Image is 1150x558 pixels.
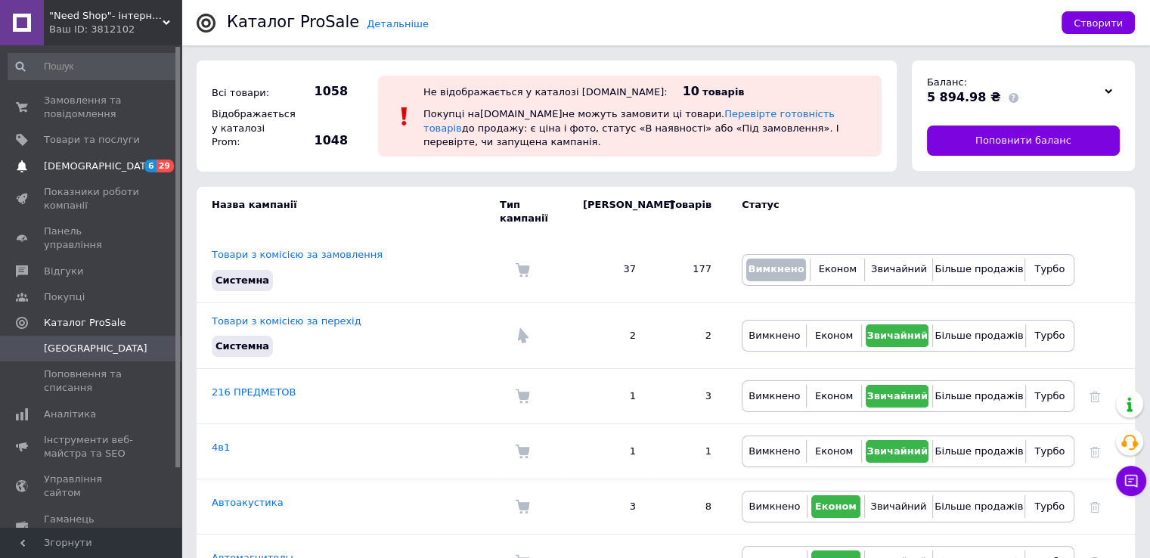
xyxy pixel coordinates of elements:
span: Створити [1074,17,1123,29]
button: Вимкнено [746,259,806,281]
img: Комісія за замовлення [515,444,530,459]
span: Більше продажів [935,445,1023,457]
span: Турбо [1034,501,1065,512]
span: Турбо [1034,263,1065,274]
span: Каталог ProSale [44,316,126,330]
span: Показники роботи компанії [44,185,140,212]
a: Автоакустика [212,497,284,508]
img: Комісія за замовлення [515,389,530,404]
div: Всі товари: [208,82,291,104]
div: Ваш ID: 3812102 [49,23,181,36]
button: Більше продажів [937,259,1021,281]
span: Турбо [1034,390,1065,401]
button: Вимкнено [746,385,802,408]
span: Більше продажів [935,501,1023,512]
img: Комісія за перехід [515,328,530,343]
button: Вимкнено [746,440,802,463]
button: Турбо [1030,385,1070,408]
button: Більше продажів [937,495,1021,518]
button: Звичайний [866,385,929,408]
span: Вимкнено [749,330,800,341]
span: Баланс: [927,76,967,88]
span: 6 [144,160,157,172]
td: 1 [568,424,651,479]
img: Комісія за замовлення [515,262,530,277]
input: Пошук [8,53,178,80]
a: Товари з комісією за замовлення [212,249,383,260]
td: 8 [651,479,727,535]
button: Більше продажів [937,440,1021,463]
span: 1058 [295,83,348,100]
span: Вимкнено [749,501,800,512]
button: Економ [811,324,857,347]
td: Тип кампанії [500,187,568,237]
a: 216 ПРЕДМЕТОВ [212,386,296,398]
a: Перевірте готовність товарів [423,108,835,133]
a: Поповнити баланс [927,126,1120,156]
span: 5 894.98 ₴ [927,90,1001,104]
a: Видалити [1090,390,1100,401]
button: Турбо [1029,259,1070,281]
span: Системна [215,340,269,352]
span: Більше продажів [935,263,1023,274]
span: Економ [819,263,857,274]
span: Більше продажів [935,330,1023,341]
span: Вимкнено [749,390,800,401]
span: Замовлення та повідомлення [44,94,140,121]
span: "Need Shop"- інтернет-магазин [49,9,163,23]
span: Поповнити баланс [975,134,1071,147]
button: Турбо [1029,495,1070,518]
span: Звичайний [870,501,926,512]
td: 2 [651,302,727,368]
a: 4в1 [212,442,230,453]
span: Покупці на [DOMAIN_NAME] не можуть замовити ці товари. до продажу: є ціна і фото, статус «В наявн... [423,108,838,147]
span: Управління сайтом [44,473,140,500]
button: Створити [1062,11,1135,34]
span: Звичайний [866,390,928,401]
span: Звичайний [866,445,928,457]
div: Каталог ProSale [227,14,359,30]
a: Видалити [1090,445,1100,457]
span: Вимкнено [749,445,800,457]
button: Чат з покупцем [1116,466,1146,496]
button: Звичайний [866,324,929,347]
span: Системна [215,274,269,286]
span: Економ [815,501,857,512]
button: Вимкнено [746,495,803,518]
img: Комісія за замовлення [515,499,530,514]
td: 3 [651,369,727,424]
span: Економ [815,445,853,457]
span: Економ [815,390,853,401]
span: 29 [157,160,174,172]
span: Гаманець компанії [44,513,140,540]
button: Економ [814,259,860,281]
button: Вимкнено [746,324,802,347]
button: Звичайний [869,259,928,281]
span: Інструменти веб-майстра та SEO [44,433,140,460]
td: [PERSON_NAME] [568,187,651,237]
button: Звичайний [869,495,928,518]
td: Статус [727,187,1074,237]
span: Поповнення та списання [44,367,140,395]
button: Економ [811,385,857,408]
td: 37 [568,237,651,302]
span: Аналітика [44,408,96,421]
a: Детальніше [367,18,429,29]
span: 10 [683,84,699,98]
span: Турбо [1034,445,1065,457]
span: [GEOGRAPHIC_DATA] [44,342,147,355]
td: 177 [651,237,727,302]
span: Економ [815,330,853,341]
button: Турбо [1030,324,1070,347]
button: Економ [811,440,857,463]
span: Панель управління [44,225,140,252]
span: Звичайний [866,330,928,341]
div: Відображається у каталозі Prom: [208,104,291,153]
span: Товари та послуги [44,133,140,147]
td: 2 [568,302,651,368]
span: [DEMOGRAPHIC_DATA] [44,160,156,173]
span: Звичайний [871,263,927,274]
td: 3 [568,479,651,535]
td: 1 [568,369,651,424]
td: Товарів [651,187,727,237]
